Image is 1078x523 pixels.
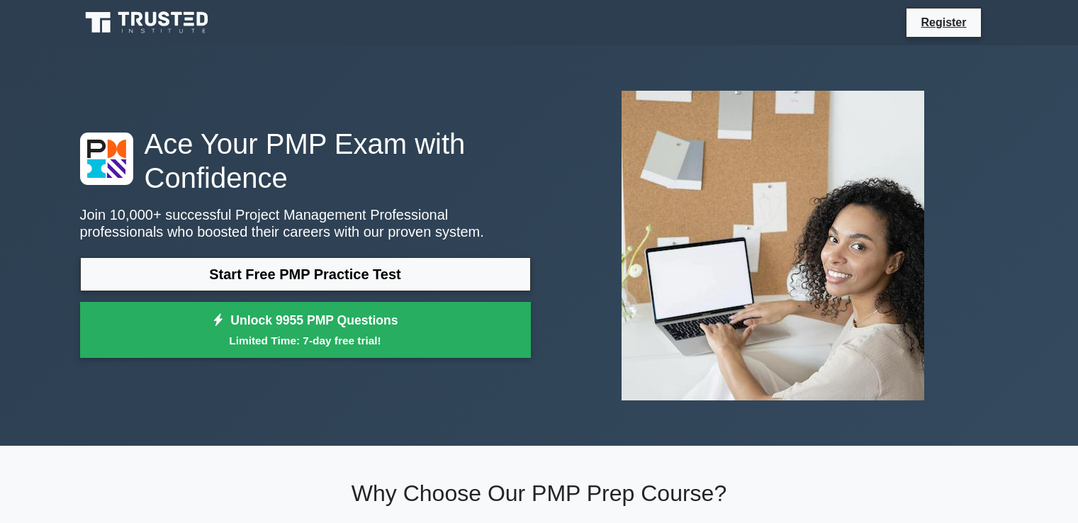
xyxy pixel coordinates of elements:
[80,127,531,195] h1: Ace Your PMP Exam with Confidence
[98,332,513,349] small: Limited Time: 7-day free trial!
[912,13,975,31] a: Register
[80,257,531,291] a: Start Free PMP Practice Test
[80,206,531,240] p: Join 10,000+ successful Project Management Professional professionals who boosted their careers w...
[80,480,999,507] h2: Why Choose Our PMP Prep Course?
[80,302,531,359] a: Unlock 9955 PMP QuestionsLimited Time: 7-day free trial!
